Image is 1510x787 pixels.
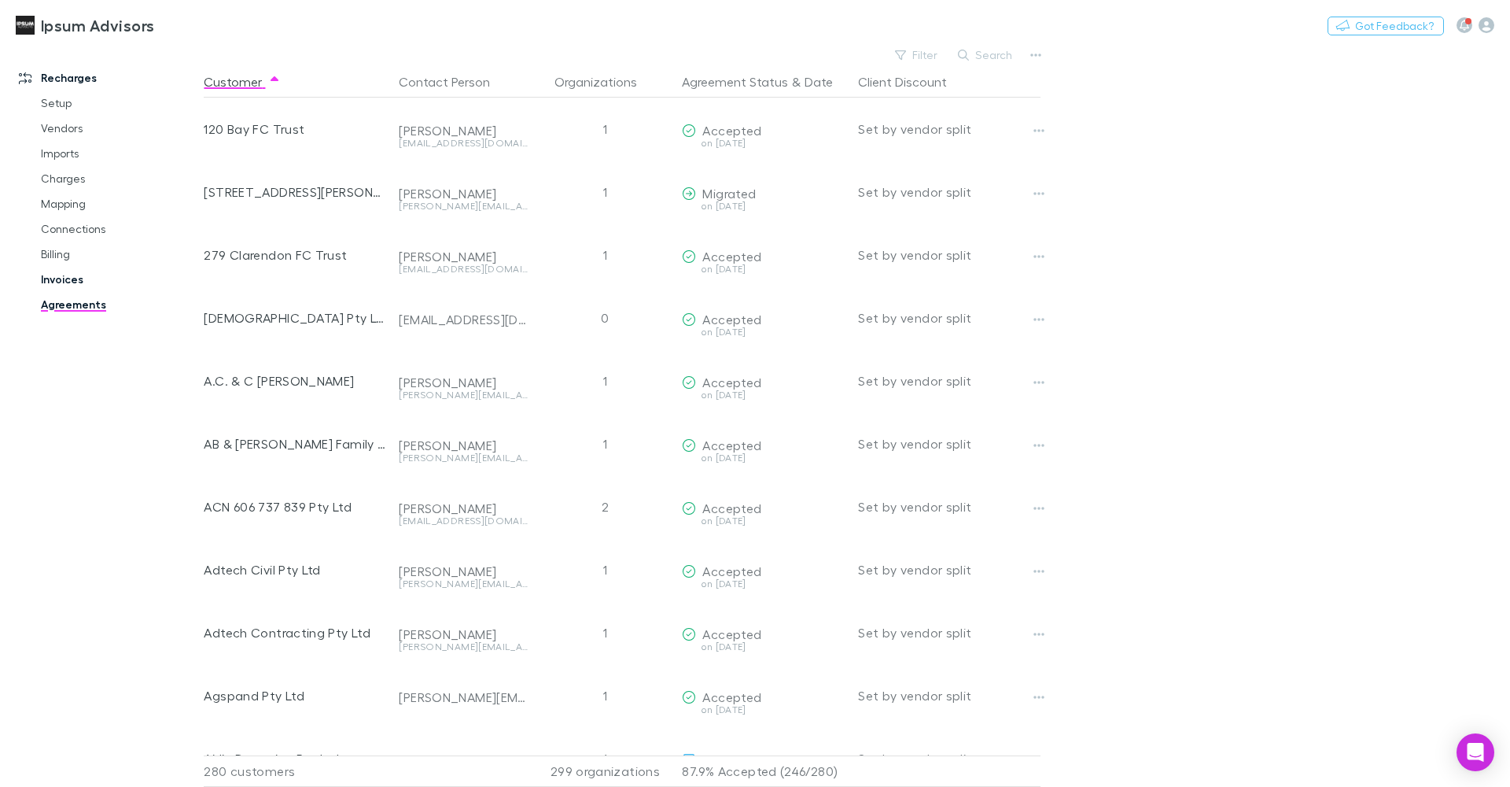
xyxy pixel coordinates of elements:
h3: Ipsum Advisors [41,16,154,35]
div: [DEMOGRAPHIC_DATA] Pty Ltd [204,286,386,349]
div: Set by vendor split [858,224,1040,286]
img: Ipsum Advisors's Logo [16,16,35,35]
div: [PERSON_NAME] [399,186,528,201]
a: Agreements [25,292,212,317]
div: [PERSON_NAME] [399,626,528,642]
div: Agspand Pty Ltd [204,664,386,727]
div: on [DATE] [682,642,845,652]
div: 299 organizations [534,756,676,787]
button: Date [805,66,833,98]
button: Filter [887,46,947,65]
div: on [DATE] [682,139,845,148]
div: 0 [534,286,676,349]
div: on [DATE] [682,390,845,400]
div: [PERSON_NAME][EMAIL_ADDRESS][PERSON_NAME][DOMAIN_NAME] [399,390,528,400]
button: Contact Person [399,66,509,98]
div: on [DATE] [682,516,845,526]
div: 1 [534,538,676,601]
div: 1 [534,349,676,412]
div: 1 [534,664,676,727]
div: AB & [PERSON_NAME] Family Trust [204,412,386,475]
span: Accepted [702,501,761,515]
a: Setup [25,91,212,116]
div: on [DATE] [682,579,845,589]
p: 87.9% Accepted (246/280) [682,756,845,786]
span: Accepted [702,689,761,704]
button: Got Feedback? [1328,17,1444,35]
div: Set by vendor split [858,161,1040,224]
div: on [DATE] [682,264,845,274]
div: Set by vendor split [858,349,1040,412]
div: [PERSON_NAME][EMAIL_ADDRESS][PERSON_NAME][DOMAIN_NAME] [399,642,528,652]
div: Set by vendor split [858,475,1040,538]
a: Invoices [25,267,212,292]
div: Set by vendor split [858,98,1040,161]
div: Open Intercom Messenger [1457,733,1494,771]
a: Mapping [25,191,212,216]
div: [PERSON_NAME][EMAIL_ADDRESS][PERSON_NAME][DOMAIN_NAME] [399,579,528,589]
div: [PERSON_NAME][EMAIL_ADDRESS][DOMAIN_NAME] [399,689,528,705]
div: [PERSON_NAME] [399,501,528,516]
div: 1 [534,412,676,475]
div: 280 customers [204,756,392,787]
div: on [DATE] [682,327,845,337]
a: Vendors [25,116,212,141]
div: 1 [534,224,676,286]
div: [EMAIL_ADDRESS][DOMAIN_NAME] [399,516,528,526]
div: [EMAIL_ADDRESS][DOMAIN_NAME] [399,312,528,327]
div: ACN 606 737 839 Pty Ltd [204,475,386,538]
button: Organizations [554,66,656,98]
div: 2 [534,475,676,538]
div: Set by vendor split [858,412,1040,475]
a: Connections [25,216,212,242]
div: on [DATE] [682,201,845,211]
div: Set by vendor split [858,538,1040,601]
span: Accepted [702,312,761,327]
div: 279 Clarendon FC Trust [204,224,386,286]
div: Adtech Civil Pty Ltd [204,538,386,601]
span: Accepted [702,563,761,578]
div: [PERSON_NAME] [399,375,528,390]
span: Accepted [702,123,761,138]
div: Adtech Contracting Pty Ltd [204,601,386,664]
div: 120 Bay FC Trust [204,98,386,161]
span: Migrated [702,186,756,201]
div: 1 [534,98,676,161]
div: [PERSON_NAME] [399,752,528,768]
div: 1 [534,161,676,224]
span: Accepted [702,249,761,264]
button: Customer [204,66,281,98]
div: [EMAIL_ADDRESS][DOMAIN_NAME] [399,139,528,148]
div: [PERSON_NAME][EMAIL_ADDRESS][PERSON_NAME][DOMAIN_NAME] [399,201,528,211]
span: Accepted [702,438,761,453]
span: Sent [702,752,730,767]
div: on [DATE] [682,705,845,715]
span: Accepted [702,626,761,641]
div: A.C. & C [PERSON_NAME] [204,349,386,412]
div: [PERSON_NAME] [399,438,528,453]
a: Charges [25,166,212,191]
a: Ipsum Advisors [6,6,164,44]
div: [EMAIL_ADDRESS][DOMAIN_NAME] [399,264,528,274]
a: Recharges [3,65,212,91]
div: [STREET_ADDRESS][PERSON_NAME] Developments Pty Ltd [204,161,386,224]
div: Set by vendor split [858,286,1040,349]
a: Billing [25,242,212,267]
button: Client Discount [858,66,966,98]
div: [PERSON_NAME][EMAIL_ADDRESS][DOMAIN_NAME] [399,453,528,463]
div: Set by vendor split [858,601,1040,664]
div: & [682,66,845,98]
button: Agreement Status [682,66,788,98]
button: Search [950,46,1022,65]
span: Accepted [702,375,761,390]
div: [PERSON_NAME] [399,563,528,579]
div: 1 [534,601,676,664]
div: [PERSON_NAME] [399,123,528,139]
div: on [DATE] [682,453,845,463]
a: Imports [25,141,212,166]
div: Set by vendor split [858,664,1040,727]
div: [PERSON_NAME] [399,249,528,264]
